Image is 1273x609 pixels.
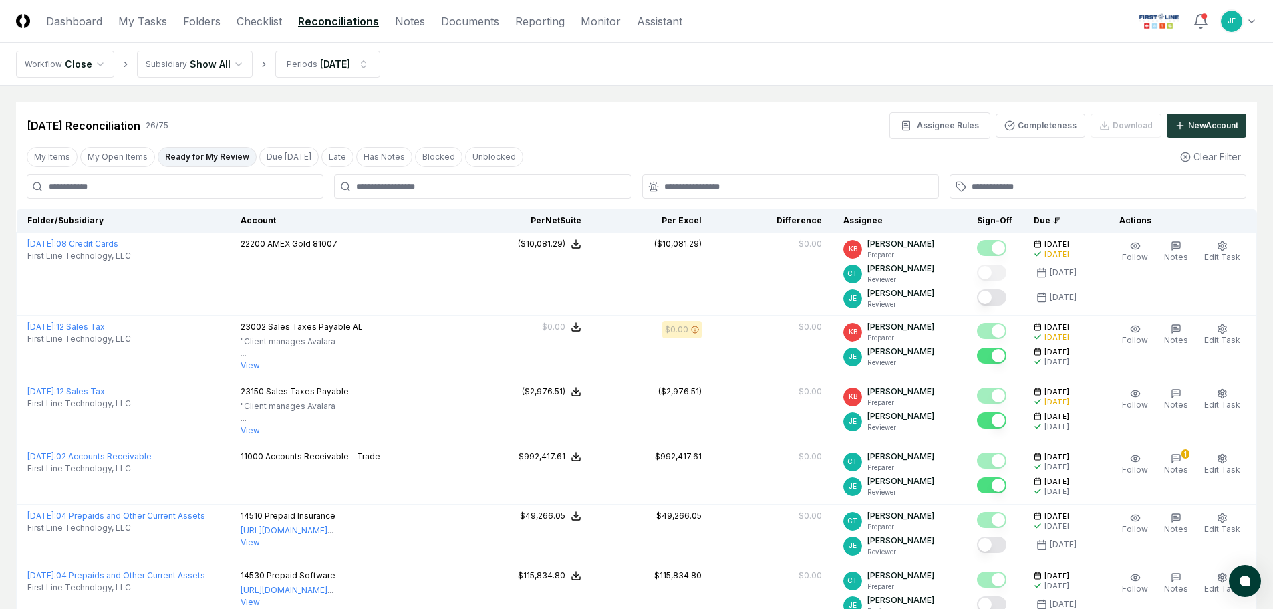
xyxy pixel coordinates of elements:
[241,215,461,227] div: Account
[1044,521,1069,531] div: [DATE]
[1044,357,1069,367] div: [DATE]
[27,322,105,332] a: [DATE]:12 Sales Tax
[1164,465,1188,475] span: Notes
[1201,386,1243,414] button: Edit Task
[146,120,168,132] div: 26 / 75
[1122,252,1148,262] span: Follow
[977,453,1006,469] button: Mark complete
[241,322,266,332] span: 23002
[1161,451,1191,479] button: 1Notes
[320,57,350,71] div: [DATE]
[183,13,221,29] a: Folders
[1161,238,1191,266] button: Notes
[1204,252,1240,262] span: Edit Task
[847,457,858,467] span: CT
[1161,321,1191,349] button: Notes
[1161,386,1191,414] button: Notes
[520,510,581,522] button: $49,266.05
[654,238,702,250] div: ($10,081.29)
[1119,510,1151,538] button: Follow
[1044,412,1069,422] span: [DATE]
[1204,465,1240,475] span: Edit Task
[241,584,327,596] a: [URL][DOMAIN_NAME]
[1044,581,1069,591] div: [DATE]
[867,299,934,310] p: Reviewer
[867,510,934,522] p: [PERSON_NAME]
[27,239,118,249] a: [DATE]:08 Credit Cards
[27,451,152,461] a: [DATE]:02 Accounts Receivable
[1122,335,1148,345] span: Follow
[27,398,131,410] span: First Line Technology, LLC
[1188,120,1238,132] div: New Account
[1122,465,1148,475] span: Follow
[241,239,265,249] span: 22200
[1119,321,1151,349] button: Follow
[17,209,230,233] th: Folder/Subsidiary
[847,269,858,279] span: CT
[799,238,822,250] div: $0.00
[849,481,857,491] span: JE
[27,386,105,396] a: [DATE]:12 Sales Tax
[237,13,282,29] a: Checklist
[867,463,934,473] p: Preparer
[977,240,1006,256] button: Mark complete
[1044,249,1069,259] div: [DATE]
[833,209,966,233] th: Assignee
[241,596,260,608] button: View
[1050,291,1077,303] div: [DATE]
[867,475,934,487] p: [PERSON_NAME]
[1122,524,1148,534] span: Follow
[518,238,565,250] div: ($10,081.29)
[241,584,335,596] p: ...
[27,463,131,475] span: First Line Technology, LLC
[977,265,1006,281] button: Mark complete
[1050,267,1077,279] div: [DATE]
[889,112,990,139] button: Assignee Rules
[1044,322,1069,332] span: [DATE]
[867,422,934,433] p: Reviewer
[519,451,565,463] div: $992,417.61
[267,570,335,580] span: Prepaid Software
[158,147,257,167] button: Ready for My Review
[966,209,1023,233] th: Sign-Off
[146,58,187,70] div: Subsidiary
[241,336,363,360] p: "Client manages Avalara ...
[241,537,260,549] button: View
[1044,397,1069,407] div: [DATE]
[1164,524,1188,534] span: Notes
[1204,524,1240,534] span: Edit Task
[592,209,712,233] th: Per Excel
[1044,452,1069,462] span: [DATE]
[977,412,1006,429] button: Mark complete
[1204,400,1240,410] span: Edit Task
[1119,451,1151,479] button: Follow
[16,14,30,28] img: Logo
[268,322,363,332] span: Sales Taxes Payable AL
[515,13,565,29] a: Reporting
[1044,332,1069,342] div: [DATE]
[1164,252,1188,262] span: Notes
[849,293,857,303] span: JE
[1229,565,1261,597] button: atlas-launcher
[1119,386,1151,414] button: Follow
[867,522,934,532] p: Preparer
[259,147,319,167] button: Due Today
[1201,321,1243,349] button: Edit Task
[241,451,263,461] span: 11000
[27,511,205,521] a: [DATE]:04 Prepaids and Other Current Assets
[867,321,934,333] p: [PERSON_NAME]
[867,594,934,606] p: [PERSON_NAME]
[16,51,380,78] nav: breadcrumb
[519,451,581,463] button: $992,417.61
[27,250,131,262] span: First Line Technology, LLC
[654,570,702,582] div: $115,834.80
[996,114,1085,138] button: Completeness
[241,386,264,396] span: 23150
[46,13,102,29] a: Dashboard
[415,147,462,167] button: Blocked
[441,13,499,29] a: Documents
[465,147,523,167] button: Unblocked
[1204,584,1240,594] span: Edit Task
[799,451,822,463] div: $0.00
[849,244,857,254] span: KB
